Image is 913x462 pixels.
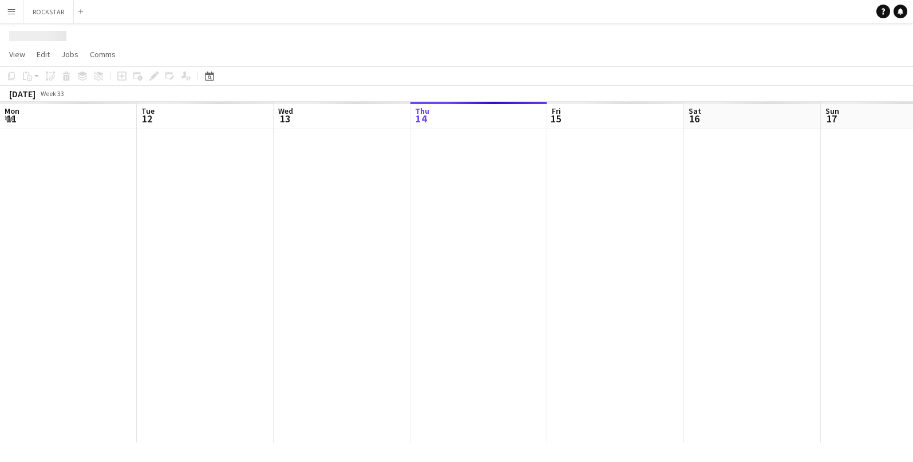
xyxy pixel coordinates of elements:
span: 14 [413,112,429,125]
span: Comms [90,49,116,59]
span: 15 [550,112,561,125]
span: 13 [276,112,293,125]
a: Comms [85,47,120,62]
a: Edit [32,47,54,62]
span: Week 33 [38,89,66,98]
span: Tue [141,106,155,116]
span: Wed [278,106,293,116]
span: 16 [687,112,701,125]
span: 17 [824,112,839,125]
button: ROCKSTAR [23,1,74,23]
span: Jobs [61,49,78,59]
span: Edit [37,49,50,59]
a: View [5,47,30,62]
span: Sat [689,106,701,116]
span: Fri [552,106,561,116]
a: Jobs [57,47,83,62]
span: Sun [825,106,839,116]
span: View [9,49,25,59]
span: Mon [5,106,19,116]
div: [DATE] [9,88,35,99]
span: Thu [415,106,429,116]
span: 12 [140,112,155,125]
span: 11 [3,112,19,125]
